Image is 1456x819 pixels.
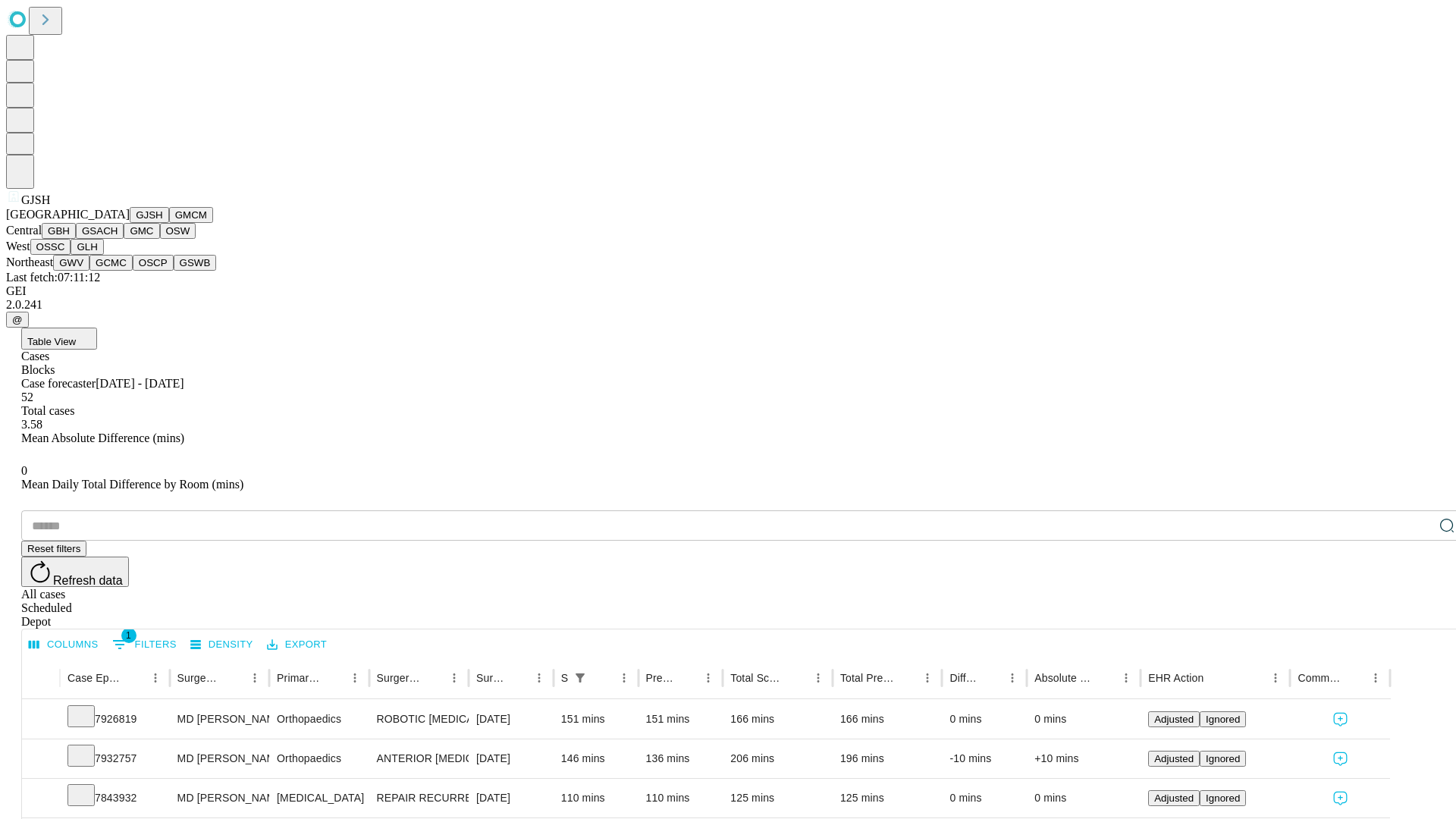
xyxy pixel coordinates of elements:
button: Menu [1116,667,1137,689]
div: Difference [949,672,979,684]
span: Mean Absolute Difference (mins) [21,431,184,444]
button: Adjusted [1148,790,1200,806]
button: Adjusted [1148,751,1200,767]
div: 151 mins [561,700,631,739]
div: ANTERIOR [MEDICAL_DATA] TOTAL HIP [377,739,461,778]
button: Refresh data [21,557,129,587]
button: Sort [896,667,917,689]
div: GEI [6,284,1450,298]
button: Menu [1002,667,1023,689]
div: Total Scheduled Duration [730,672,785,684]
div: Surgery Date [476,672,506,684]
div: 110 mins [561,779,631,817]
button: Ignored [1200,751,1246,767]
div: EHR Action [1148,672,1203,684]
div: REPAIR RECURRENT [MEDICAL_DATA] REDUCIBLE [377,779,461,817]
div: 146 mins [561,739,631,778]
button: Sort [223,667,244,689]
div: MD [PERSON_NAME] [PERSON_NAME] Md [177,700,262,739]
span: Last fetch: 07:11:12 [6,271,100,284]
span: Reset filters [27,543,80,554]
div: 7926819 [67,700,162,739]
button: Sort [1094,667,1116,689]
span: 3.58 [21,418,42,431]
button: Menu [613,667,635,689]
span: Adjusted [1154,792,1194,804]
button: GMCM [169,207,213,223]
div: 166 mins [840,700,935,739]
div: Surgeon Name [177,672,221,684]
span: @ [12,314,23,325]
div: [DATE] [476,779,546,817]
button: Sort [981,667,1002,689]
div: 7932757 [67,739,162,778]
span: [GEOGRAPHIC_DATA] [6,208,130,221]
div: ROBOTIC [MEDICAL_DATA] KNEE TOTAL [377,700,461,739]
button: Density [187,633,257,657]
div: Orthopaedics [277,739,361,778]
span: Central [6,224,42,237]
button: Sort [786,667,808,689]
div: Absolute Difference [1034,672,1093,684]
button: Expand [30,746,52,773]
span: Mean Daily Total Difference by Room (mins) [21,478,243,491]
div: 0 mins [949,700,1019,739]
div: 196 mins [840,739,935,778]
button: @ [6,312,29,328]
button: Menu [917,667,938,689]
div: +10 mins [1034,739,1133,778]
button: Sort [676,667,698,689]
span: 1 [121,628,136,643]
span: Ignored [1206,714,1240,725]
span: Ignored [1206,753,1240,764]
button: Menu [698,667,719,689]
button: Expand [30,707,52,733]
button: Sort [1344,667,1365,689]
span: GJSH [21,193,50,206]
div: Primary Service [277,672,321,684]
div: Surgery Name [377,672,421,684]
span: Total cases [21,404,74,417]
button: OSSC [30,239,71,255]
button: Sort [323,667,344,689]
button: Menu [1365,667,1386,689]
button: Menu [344,667,366,689]
button: GWV [53,255,89,271]
div: MD [PERSON_NAME] [177,779,262,817]
button: OSCP [133,255,174,271]
button: Menu [1265,667,1286,689]
div: Case Epic Id [67,672,122,684]
button: OSW [160,223,196,239]
div: 1 active filter [570,667,591,689]
button: GSACH [76,223,124,239]
div: Total Predicted Duration [840,672,895,684]
button: Show filters [108,632,180,657]
div: 2.0.241 [6,298,1450,312]
button: Sort [422,667,444,689]
div: 125 mins [840,779,935,817]
button: Menu [145,667,166,689]
button: Reset filters [21,541,86,557]
div: [DATE] [476,739,546,778]
button: GSWB [174,255,217,271]
button: Table View [21,328,97,350]
button: Select columns [25,633,102,657]
button: GMC [124,223,159,239]
span: 0 [21,464,27,477]
div: Scheduled In Room Duration [561,672,568,684]
span: Adjusted [1154,714,1194,725]
span: 52 [21,391,33,403]
button: GBH [42,223,76,239]
div: 0 mins [1034,700,1133,739]
button: Ignored [1200,790,1246,806]
div: [MEDICAL_DATA] [277,779,361,817]
div: -10 mins [949,739,1019,778]
button: Adjusted [1148,711,1200,727]
button: Ignored [1200,711,1246,727]
div: 166 mins [730,700,825,739]
div: 151 mins [646,700,716,739]
button: GJSH [130,207,169,223]
button: Menu [808,667,829,689]
span: Refresh data [53,574,123,587]
div: [DATE] [476,700,546,739]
